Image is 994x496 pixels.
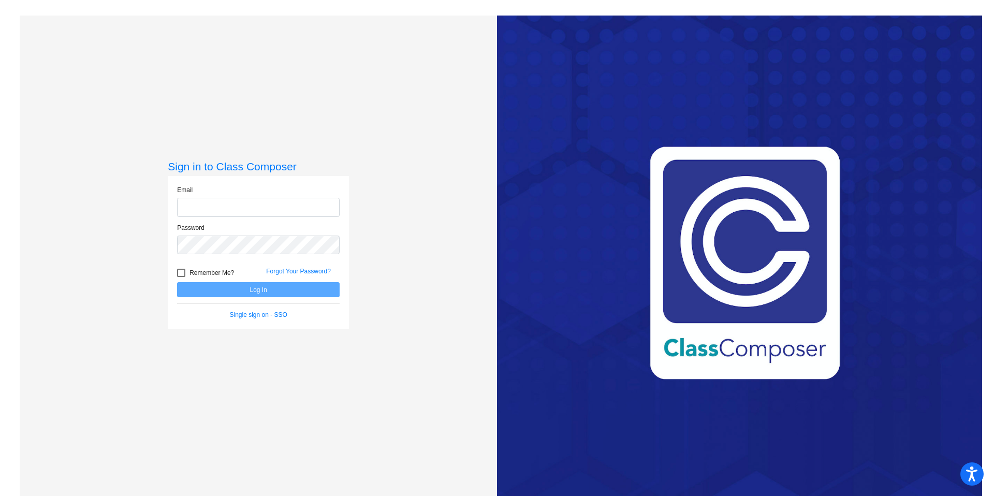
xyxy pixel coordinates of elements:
label: Email [177,185,193,195]
h3: Sign in to Class Composer [168,160,349,173]
label: Password [177,223,204,232]
a: Single sign on - SSO [230,311,287,318]
button: Log In [177,282,340,297]
a: Forgot Your Password? [266,268,331,275]
span: Remember Me? [189,267,234,279]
